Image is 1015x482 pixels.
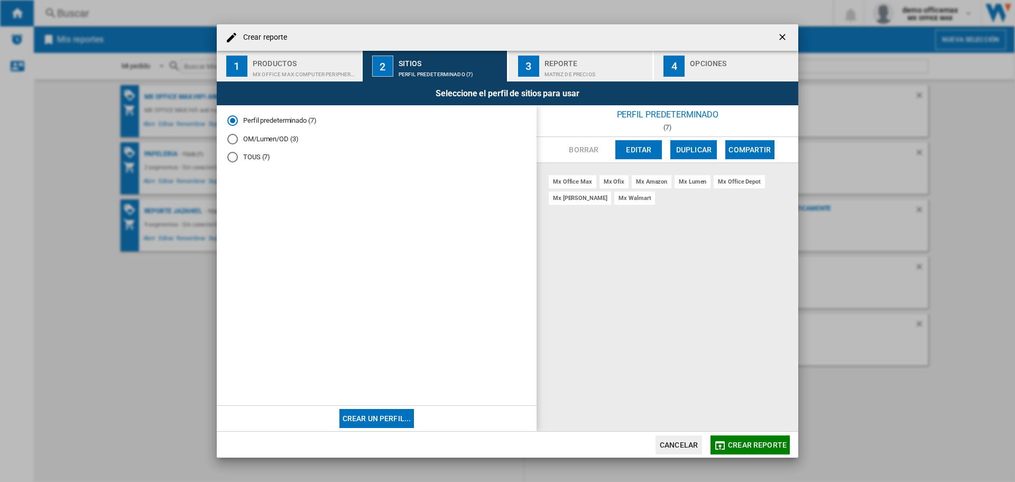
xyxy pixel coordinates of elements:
div: Reporte [545,55,649,66]
div: mx [PERSON_NAME] [549,192,611,205]
button: 3 Reporte Matriz de precios [509,51,654,81]
md-radio-button: Perfil predeterminado (7) [227,116,526,126]
div: MX OFFICE MAX:Computer peripherals [253,66,357,77]
md-radio-button: OM/Lumen/OD (3) [227,134,526,144]
button: 4 Opciones [654,51,798,81]
div: Productos [253,55,357,66]
div: mx ofix [599,175,629,188]
div: mx walmart [614,192,655,205]
span: Crear reporte [728,441,787,449]
div: 3 [518,56,539,77]
div: Sitios [399,55,503,66]
ng-md-icon: getI18NText('BUTTONS.CLOSE_DIALOG') [777,32,790,44]
button: getI18NText('BUTTONS.CLOSE_DIALOG') [773,27,794,48]
div: 1 [226,56,247,77]
button: Duplicar [670,140,717,159]
div: (7) [537,124,798,131]
div: mx lumen [675,175,710,188]
md-radio-button: TOUS (7) [227,152,526,162]
div: 4 [663,56,685,77]
div: 2 [372,56,393,77]
button: 1 Productos MX OFFICE MAX:Computer peripherals [217,51,362,81]
h4: Crear reporte [238,32,287,43]
button: 2 Sitios Perfil predeterminado (7) [363,51,508,81]
div: Matriz de precios [545,66,649,77]
div: mx office max [549,175,596,188]
div: mx office depot [714,175,765,188]
button: Cancelar [656,435,702,454]
button: Borrar [560,140,607,159]
button: Compartir [725,140,774,159]
div: Perfil predeterminado (7) [399,66,503,77]
div: Perfil predeterminado [537,105,798,124]
button: Crear un perfil... [339,409,414,428]
button: Crear reporte [710,435,790,454]
div: Opciones [690,55,794,66]
div: Seleccione el perfil de sitios para usar [217,81,798,105]
div: mx amazon [632,175,671,188]
button: Editar [615,140,662,159]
